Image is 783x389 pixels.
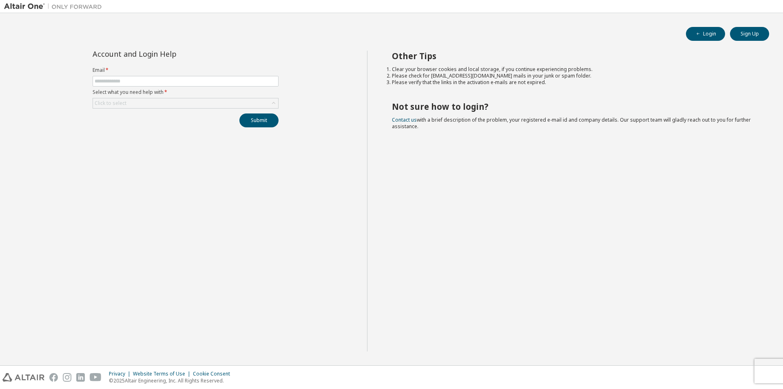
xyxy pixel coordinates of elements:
label: Select what you need help with [93,89,279,96]
h2: Other Tips [392,51,755,61]
img: instagram.svg [63,373,71,382]
div: Privacy [109,371,133,377]
li: Clear your browser cookies and local storage, if you continue experiencing problems. [392,66,755,73]
li: Please verify that the links in the activation e-mails are not expired. [392,79,755,86]
div: Click to select [93,98,278,108]
button: Sign Up [730,27,769,41]
button: Login [686,27,725,41]
a: Contact us [392,116,417,123]
label: Email [93,67,279,73]
h2: Not sure how to login? [392,101,755,112]
span: with a brief description of the problem, your registered e-mail id and company details. Our suppo... [392,116,751,130]
img: Altair One [4,2,106,11]
img: altair_logo.svg [2,373,44,382]
div: Cookie Consent [193,371,235,377]
img: facebook.svg [49,373,58,382]
div: Click to select [95,100,126,107]
button: Submit [239,113,279,127]
img: youtube.svg [90,373,102,382]
div: Website Terms of Use [133,371,193,377]
div: Account and Login Help [93,51,241,57]
img: linkedin.svg [76,373,85,382]
p: © 2025 Altair Engineering, Inc. All Rights Reserved. [109,377,235,384]
li: Please check for [EMAIL_ADDRESS][DOMAIN_NAME] mails in your junk or spam folder. [392,73,755,79]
